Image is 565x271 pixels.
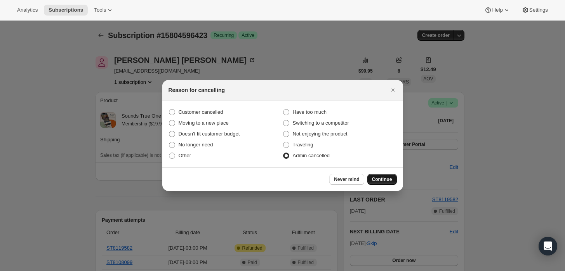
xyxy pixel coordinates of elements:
[179,153,191,158] span: Other
[94,7,106,13] span: Tools
[89,5,118,16] button: Tools
[293,153,330,158] span: Admin cancelled
[529,7,548,13] span: Settings
[539,237,557,255] div: Open Intercom Messenger
[372,176,392,182] span: Continue
[44,5,88,16] button: Subscriptions
[179,142,213,148] span: No longer need
[293,109,327,115] span: Have too much
[388,85,398,96] button: Close
[179,120,229,126] span: Moving to a new place
[517,5,553,16] button: Settings
[293,142,313,148] span: Traveling
[49,7,83,13] span: Subscriptions
[367,174,397,185] button: Continue
[480,5,515,16] button: Help
[293,120,349,126] span: Switching to a competitor
[334,176,359,182] span: Never mind
[169,86,225,94] h2: Reason for cancelling
[179,131,240,137] span: Doesn't fit customer budget
[12,5,42,16] button: Analytics
[179,109,223,115] span: Customer cancelled
[329,174,364,185] button: Never mind
[492,7,502,13] span: Help
[293,131,348,137] span: Not enjoying the product
[17,7,38,13] span: Analytics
